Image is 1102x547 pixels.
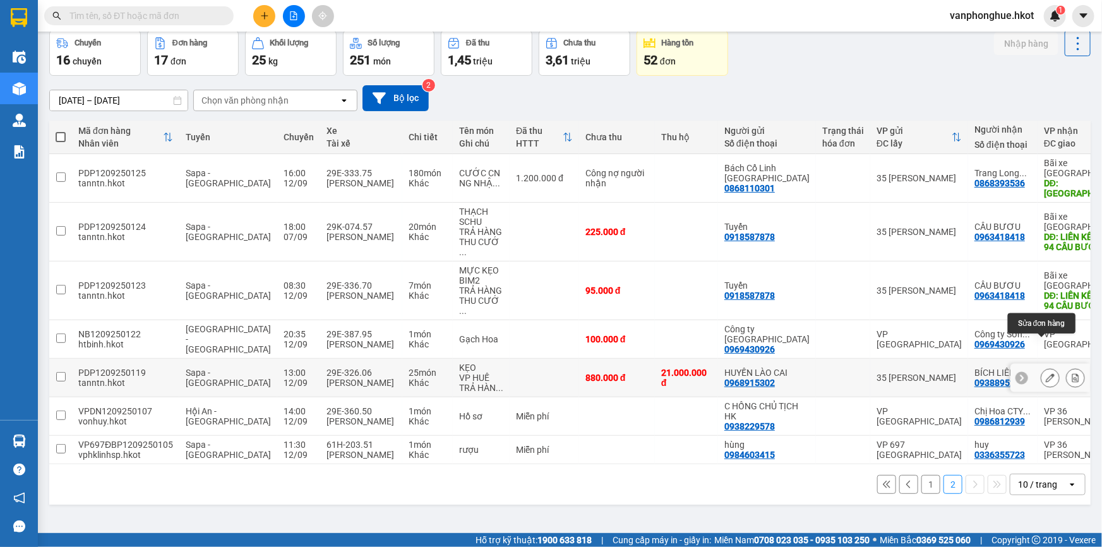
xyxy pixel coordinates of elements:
span: 1 [1058,6,1063,15]
div: Hàng tồn [662,39,694,47]
div: Gạch Hoa [459,334,503,344]
button: caret-down [1072,5,1094,27]
div: THẠCH SCHU [459,207,503,227]
div: 16:00 [284,168,314,178]
span: Sapa - [GEOGRAPHIC_DATA] [186,280,271,301]
div: 95.000 đ [585,286,649,296]
div: Số điện thoại [724,138,810,148]
div: 180 món [409,168,446,178]
div: 14:00 [284,406,314,416]
span: Cung cấp máy in - giấy in: [613,533,711,547]
div: HUYỀN LÀO CAI [724,368,810,378]
img: warehouse-icon [13,51,26,64]
div: 0969430926 [724,344,775,354]
span: ... [1019,168,1027,178]
div: VP [GEOGRAPHIC_DATA] [877,329,962,349]
div: Đã thu [466,39,489,47]
th: Toggle SortBy [510,121,579,154]
div: VP gửi [877,126,952,136]
div: TRẢ HÀNG THU CƯỚC (HÀNG ĐI 12/9) [459,286,503,316]
div: htbinh.hkot [78,339,173,349]
div: [PERSON_NAME] [326,339,396,349]
span: kg [268,56,278,66]
strong: 1900 633 818 [537,535,592,545]
div: hóa đơn [822,138,864,148]
div: Sửa đơn hàng [1041,368,1060,387]
span: triệu [571,56,590,66]
div: Nhân viên [78,138,163,148]
button: 2 [943,475,962,494]
input: Tìm tên, số ĐT hoặc mã đơn [69,9,219,23]
div: 1.200.000 đ [516,173,573,183]
div: 1 món [409,329,446,339]
span: 3,61 [546,52,569,68]
button: Hàng tồn52đơn [637,30,728,76]
img: logo-vxr [11,8,27,27]
div: Công nợ người nhận [585,168,649,188]
div: Miễn phí [516,445,573,455]
button: Chưa thu3,61 triệu [539,30,630,76]
div: 29E-387.95 [326,329,396,339]
img: warehouse-icon [13,82,26,95]
div: 0968915302 [724,378,775,388]
div: 0336355723 [974,450,1025,460]
img: warehouse-icon [13,435,26,448]
div: [PERSON_NAME] [326,232,396,242]
div: tanntn.hkot [78,232,173,242]
div: 0868393536 [974,178,1025,188]
span: Sapa - [GEOGRAPHIC_DATA] [186,222,271,242]
div: Trang Long Biên (Bách Cổ Linh) [974,168,1031,178]
div: 12/09 [284,450,314,460]
span: Miền Nam [714,533,870,547]
div: 08:30 [284,280,314,291]
div: 0986812939 [974,416,1025,426]
span: | [980,533,982,547]
div: Khác [409,450,446,460]
span: caret-down [1078,10,1089,21]
span: notification [13,492,25,504]
div: 20 món [409,222,446,232]
button: file-add [283,5,305,27]
div: Bách Cổ Linh Long Biên [724,163,810,183]
div: CẦU BƯƠU [974,222,1031,232]
div: Khác [409,416,446,426]
div: 11:30 [284,440,314,450]
span: ... [493,178,500,188]
svg: open [339,95,349,105]
div: 07/09 [284,232,314,242]
div: [PERSON_NAME] [326,416,396,426]
sup: 1 [1057,6,1065,15]
div: Đơn hàng [172,39,207,47]
div: vphklinhsp.hkot [78,450,173,460]
div: 21.000.000 đ [661,368,712,388]
div: HTTT [516,138,563,148]
div: 29E-326.06 [326,368,396,378]
div: rượu [459,445,503,455]
div: 0868110301 [724,183,775,193]
div: [PERSON_NAME] [326,378,396,388]
div: Ghi chú [459,138,503,148]
span: ... [459,247,467,257]
div: Số điện thoại [974,140,1031,150]
div: NB1209250122 [78,329,173,339]
img: warehouse-icon [13,114,26,127]
span: file-add [289,11,298,20]
div: Chi tiết [409,132,446,142]
div: Chuyến [284,132,314,142]
div: 12/09 [284,378,314,388]
div: 20:35 [284,329,314,339]
div: Hồ sơ [459,411,503,421]
div: Khác [409,178,446,188]
div: 29K-074.57 [326,222,396,232]
div: Người nhận [974,124,1031,135]
div: ĐC lấy [877,138,952,148]
div: 12/09 [284,291,314,301]
span: message [13,520,25,532]
div: Chưa thu [564,39,596,47]
div: 0918587878 [724,291,775,301]
span: question-circle [13,464,25,476]
div: Sửa đơn hàng [1008,313,1075,334]
span: Sapa - [GEOGRAPHIC_DATA] [186,440,271,460]
div: 100.000 đ [585,334,649,344]
div: tanntn.hkot [78,291,173,301]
